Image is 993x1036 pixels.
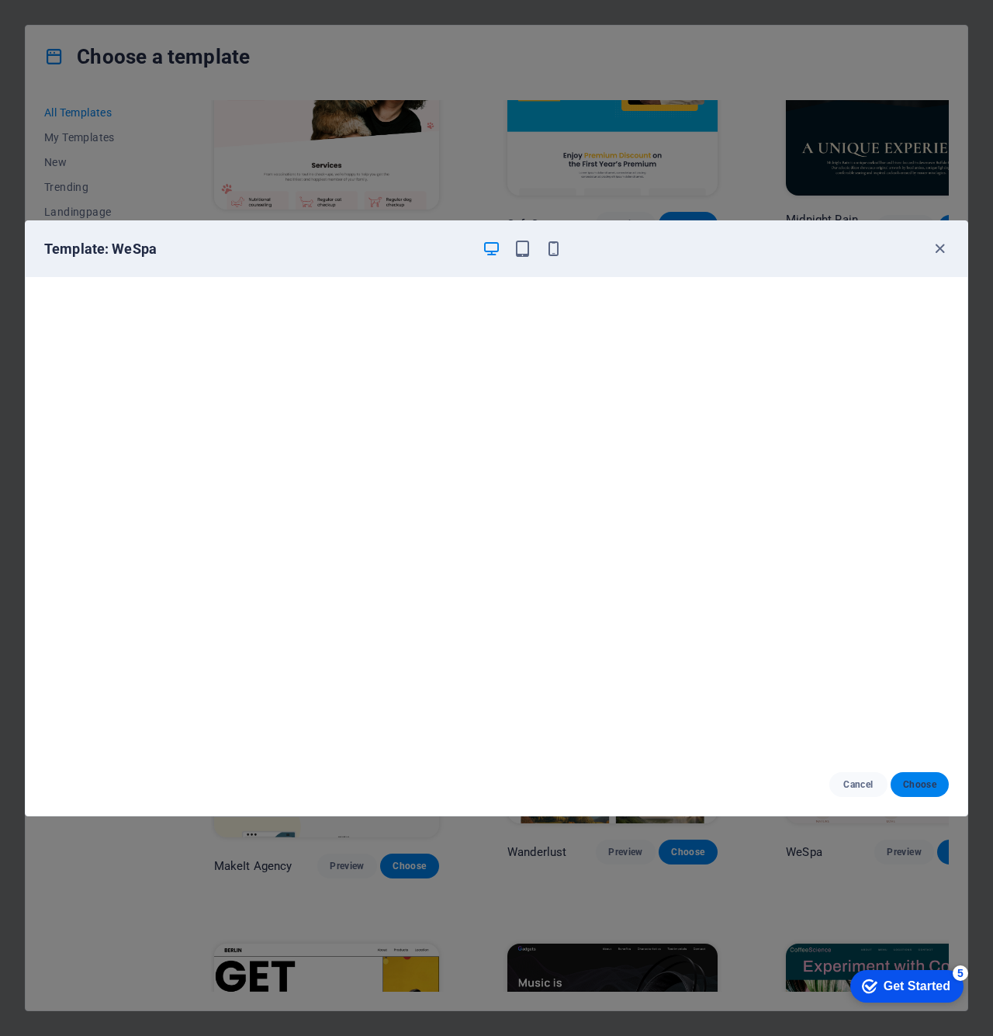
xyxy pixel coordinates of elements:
div: 5 [115,3,130,19]
span: Cancel [842,778,875,791]
span: Choose [903,778,936,791]
button: Cancel [829,772,887,797]
div: Get Started [46,17,112,31]
div: Get Started 5 items remaining, 0% complete [12,8,126,40]
h6: Template: WeSpa [44,240,469,258]
button: Choose [891,772,949,797]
